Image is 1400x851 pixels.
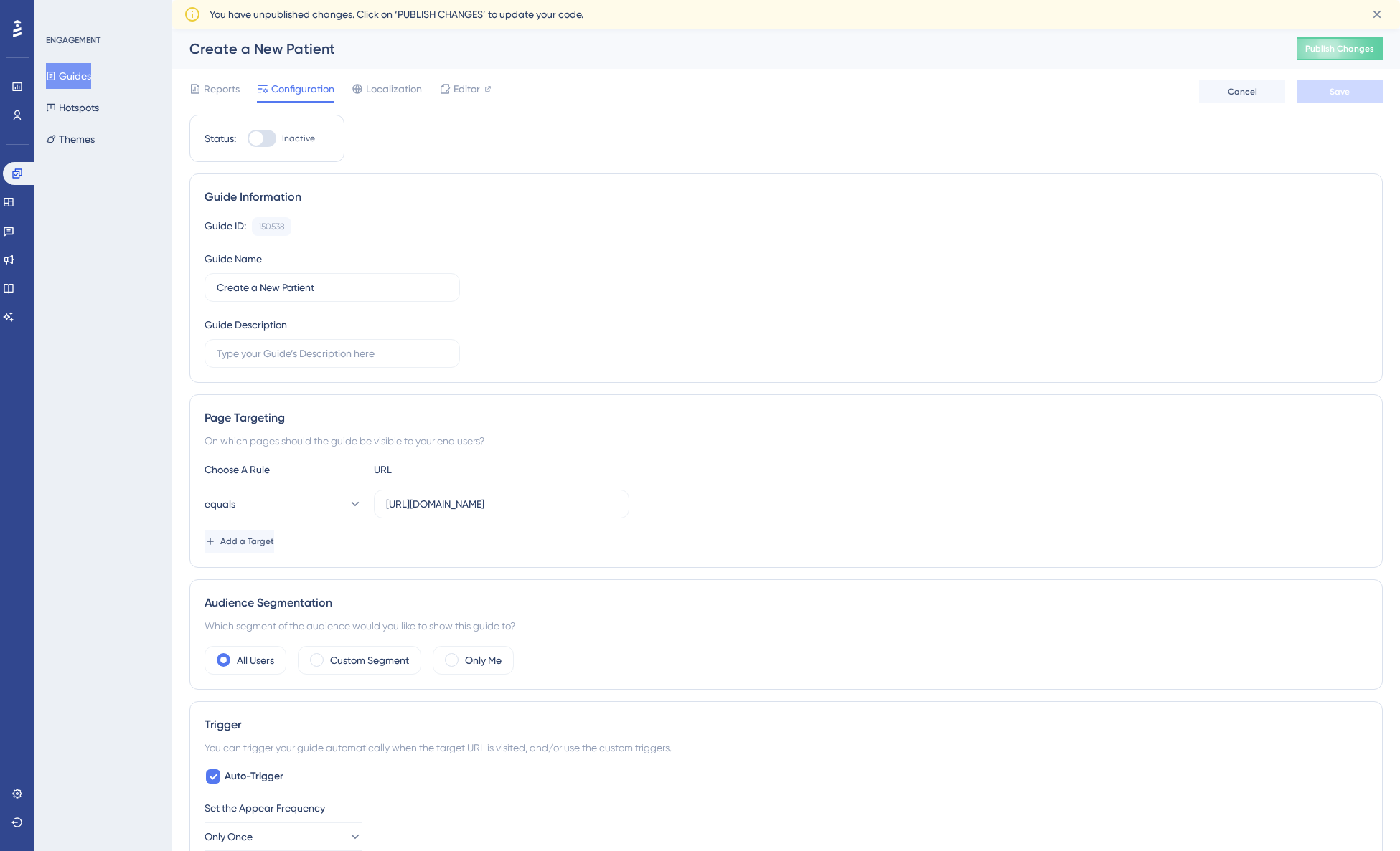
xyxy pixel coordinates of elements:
input: yourwebsite.com/path [386,496,617,512]
span: Cancel [1228,86,1257,98]
input: Type your Guide’s Description here [217,346,448,361]
span: equals [205,495,235,513]
div: Trigger [205,716,1368,733]
button: Add a Target [205,530,274,553]
span: Localization [366,80,422,98]
span: You have unpublished changes. Click on ‘PUBLISH CHANGES’ to update your code. [210,6,583,23]
button: Cancel [1199,80,1285,103]
div: ENGAGEMENT [46,34,100,46]
label: All Users [237,652,274,669]
div: Guide Information [205,189,1368,206]
div: You can trigger your guide automatically when the target URL is visited, and/or use the custom tr... [205,739,1368,756]
span: Save [1330,86,1350,98]
div: 150538 [258,221,285,232]
span: Inactive [282,133,315,144]
div: URL [374,461,532,478]
button: Guides [46,63,91,89]
div: Guide Name [205,250,262,267]
div: Page Targeting [205,409,1368,427]
label: Custom Segment [330,652,409,669]
div: Guide Description [205,316,287,333]
button: Themes [46,126,95,152]
span: Add a Target [220,536,274,547]
button: Publish Changes [1297,37,1383,60]
div: Status: [205,130,236,147]
div: Create a New Patient [189,39,1261,59]
div: Audience Segmentation [205,594,1368,612]
span: Auto-Trigger [225,768,283,785]
button: equals [205,490,362,518]
span: Reports [204,80,240,98]
span: Publish Changes [1305,43,1374,54]
div: Guide ID: [205,217,246,236]
div: Set the Appear Frequency [205,799,1368,817]
div: Which segment of the audience would you like to show this guide to? [205,617,1368,634]
span: Configuration [271,80,334,98]
button: Save [1297,80,1383,103]
span: Only Once [205,828,253,845]
label: Only Me [465,652,502,669]
div: Choose A Rule [205,461,362,478]
button: Hotspots [46,95,99,120]
input: Type your Guide’s Name here [217,280,448,295]
span: Editor [454,80,480,98]
div: On which pages should the guide be visible to your end users? [205,432,1368,450]
button: Only Once [205,822,362,851]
